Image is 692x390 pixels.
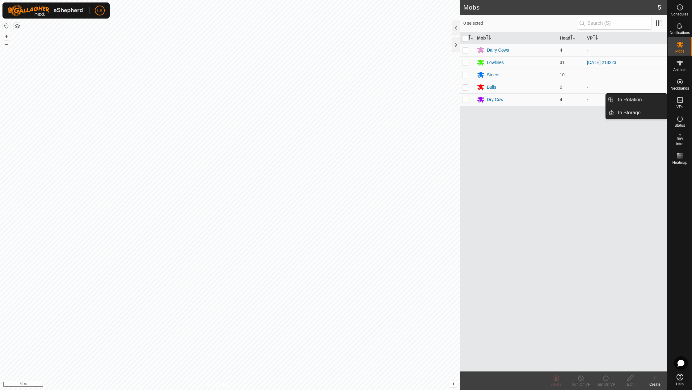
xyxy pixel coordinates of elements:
[670,87,689,90] span: Neckbands
[668,371,692,388] a: Help
[675,49,684,53] span: Mobs
[618,96,642,104] span: In Rotation
[577,17,652,30] input: Search (S)
[560,72,565,77] span: 10
[97,7,102,14] span: LS
[487,96,504,103] div: Dry Cow
[584,44,667,56] td: -
[618,109,641,117] span: In Storage
[557,32,584,44] th: Head
[593,382,618,387] div: Turn On VP
[568,382,593,387] div: Turn Off VP
[7,5,85,16] img: Gallagher Logo
[618,382,643,387] div: Edit
[3,32,10,40] button: +
[486,36,491,40] p-sorticon: Activate to sort
[584,93,667,106] td: -
[671,12,688,16] span: Schedules
[676,105,683,109] span: VPs
[584,32,667,44] th: VP
[450,380,457,387] button: i
[468,36,473,40] p-sorticon: Activate to sort
[584,81,667,93] td: -
[584,69,667,81] td: -
[463,4,658,11] h2: Mobs
[236,382,254,388] a: Contact Us
[487,47,509,53] div: Dairy Cows
[3,40,10,48] button: –
[560,48,562,53] span: 4
[453,381,454,386] span: i
[570,36,575,40] p-sorticon: Activate to sort
[614,107,667,119] a: In Storage
[643,382,667,387] div: Create
[560,60,565,65] span: 31
[475,32,557,44] th: Mob
[676,142,683,146] span: Infra
[587,60,616,65] a: [DATE] 213223
[606,94,667,106] li: In Rotation
[205,382,229,388] a: Privacy Policy
[606,107,667,119] li: In Storage
[560,85,562,90] span: 0
[672,161,687,164] span: Heatmap
[674,124,685,127] span: Status
[3,22,10,30] button: Reset Map
[487,59,504,66] div: Lowlines
[14,23,21,30] button: Map Layers
[676,382,684,386] span: Help
[658,3,661,12] span: 5
[673,68,686,72] span: Animals
[593,36,598,40] p-sorticon: Activate to sort
[487,72,499,78] div: Steers
[463,20,577,27] span: 0 selected
[560,97,562,102] span: 4
[670,31,690,35] span: Notifications
[487,84,496,91] div: Bulls
[551,382,562,387] span: Delete
[614,94,667,106] a: In Rotation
